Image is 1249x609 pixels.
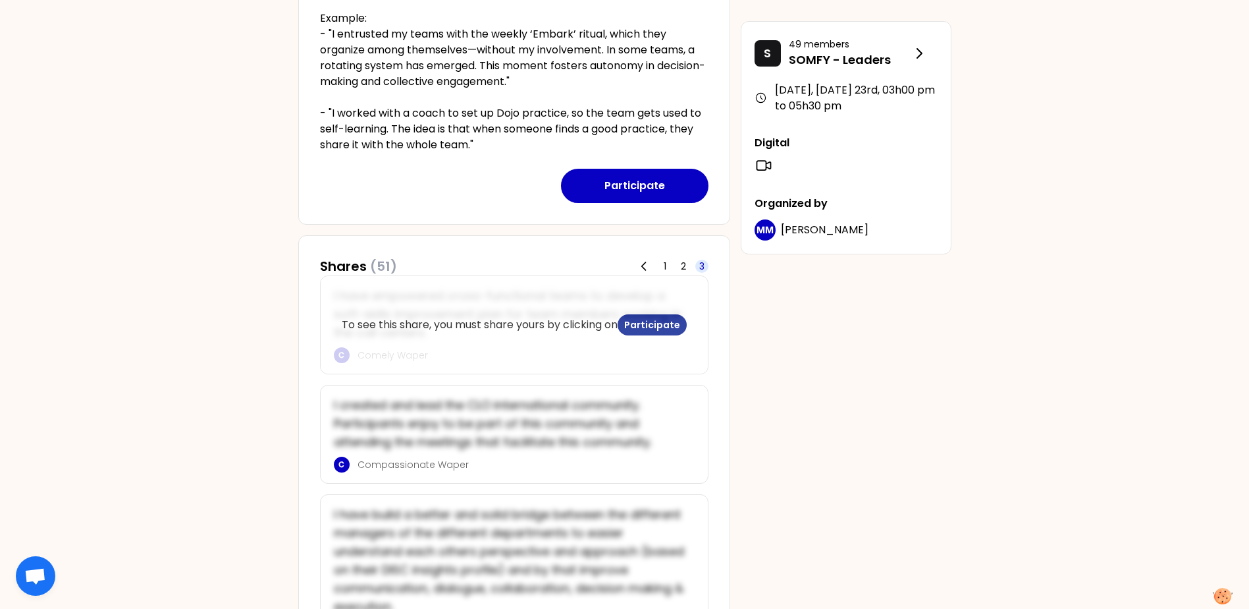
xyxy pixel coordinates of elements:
div: [DATE], [DATE] 23rd , 03h00 pm to 05h30 pm [755,82,938,114]
h3: Shares [320,257,397,275]
p: I created and lead the CLO international community. Participants enjoy to be part of this communi... [334,396,687,451]
span: (51) [370,257,397,275]
button: Participate [561,169,708,203]
span: 2 [681,260,686,273]
p: 49 members [789,38,911,51]
p: Example: - "I entrusted my teams with the weekly ‘Embark’ ritual, which they organize among thems... [320,11,708,153]
p: SOMFY - Leaders [789,51,911,69]
p: MM [757,223,774,237]
span: [PERSON_NAME] [781,222,868,237]
p: To see this share, you must share yours by clicking on [342,314,687,335]
p: C [338,459,344,470]
button: Participate [618,314,687,335]
p: Digital [755,135,938,151]
p: Compassionate Waper [358,458,687,471]
span: 3 [699,260,704,273]
p: S [764,44,771,63]
div: Ouvrir le chat [16,556,55,596]
p: Organized by [755,196,938,212]
span: 1 [664,260,666,273]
